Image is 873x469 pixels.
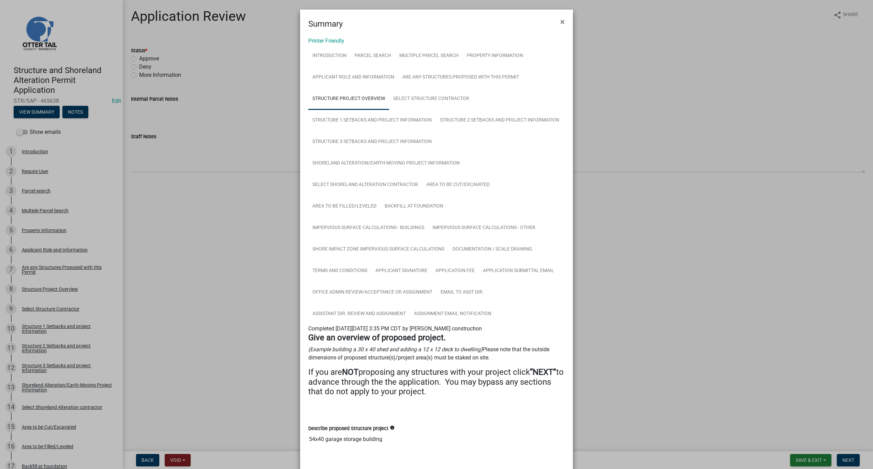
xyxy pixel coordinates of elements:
span: × [560,17,565,27]
a: Structure Project Overview [308,88,389,110]
a: Printer Friendly [308,38,344,44]
a: Office Admin Review/Acceptance or Assignment [308,282,436,303]
h4: If you are proposing any structures with your project click to advance through the the applicatio... [308,367,565,397]
i: (Example building a 30 x 40 shed and adding a 12 x 12 deck to dwelling) [308,346,483,353]
span: Completed [DATE][DATE] 3:35 PM CDT by [PERSON_NAME] construction [308,325,482,332]
a: Applicant Role and Information [308,67,398,88]
i: info [390,425,395,430]
a: Are any Structures Proposed with this Permit [398,67,523,88]
a: Shore Impact Zone Impervious Surface Calculations [308,239,448,260]
strong: NOT [342,367,358,377]
p: Please note that the outside dimensions of proposed structure(s)/project area(s) must be staked o... [308,345,565,362]
a: Assignment Email Notification [410,303,495,325]
a: Structure 3 Setbacks and project information [308,131,436,153]
a: Multiple Parcel Search [395,45,463,67]
button: Close [555,12,570,31]
strong: “NEXT” [530,367,556,377]
a: Application Fee [431,260,479,282]
a: Structure 2 Setbacks and project information [436,110,563,131]
a: Select Structure Contractor [389,88,473,110]
a: Impervious Surface Calculations - Buildings [308,217,428,239]
a: Structure 1 Setbacks and project information [308,110,436,131]
strong: Give an overview of proposed project. [308,333,446,342]
a: Shoreland Alteration/Earth-Moving Project Information [308,153,464,174]
a: Select Shoreland Alteration contractor [308,174,422,196]
a: Area to be Filled/Leveled [308,196,381,217]
a: Impervious Surface Calculations - Other [428,217,539,239]
a: Assistant Dir. Review and Assignment [308,303,410,325]
a: Introduction [308,45,351,67]
a: Property Information [463,45,527,67]
a: Terms and Conditions [308,260,371,282]
a: Area to be Cut/Excavated [422,174,494,196]
a: Backfill at foundation [381,196,447,217]
label: Describe proposed Structure project [308,426,388,431]
a: Documentation / Scale Drawing [448,239,536,260]
a: Applicant Signature [371,260,431,282]
a: Email to Asst Dir. [436,282,488,303]
h4: Summary [308,18,343,30]
a: Application Submittal Email [479,260,558,282]
a: Parcel search [351,45,395,67]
